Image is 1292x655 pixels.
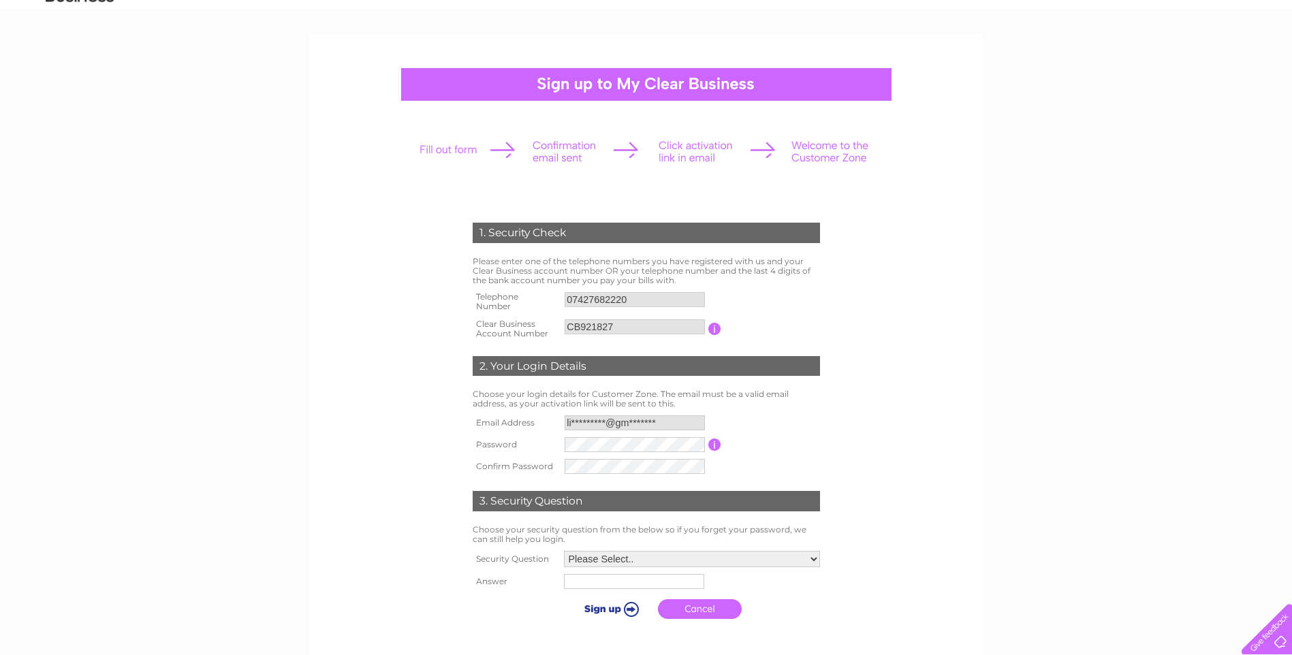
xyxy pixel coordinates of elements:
div: 3. Security Question [473,491,820,511]
a: Cancel [658,599,742,619]
input: Information [708,323,721,335]
a: Telecoms [1173,58,1214,68]
th: Clear Business Account Number [469,315,562,342]
td: Choose your security question from the below so if you forget your password, we can still help yo... [469,522,823,547]
th: Security Question [469,547,561,571]
input: Submit [567,599,651,618]
th: Password [469,434,562,456]
div: Clear Business is a trading name of Verastar Limited (registered in [GEOGRAPHIC_DATA] No. 3667643... [325,7,968,66]
td: Choose your login details for Customer Zone. The email must be a valid email address, as your act... [469,386,823,412]
th: Answer [469,571,561,592]
div: 1. Security Check [473,223,820,243]
a: Blog [1223,58,1242,68]
td: Please enter one of the telephone numbers you have registered with us and your Clear Business acc... [469,253,823,288]
a: 0333 014 3131 [1035,7,1129,24]
input: Information [708,438,721,451]
a: Contact [1250,58,1284,68]
a: Energy [1135,58,1165,68]
th: Confirm Password [469,456,562,477]
img: logo.png [45,35,114,77]
th: Email Address [469,412,562,434]
a: Water [1101,58,1127,68]
div: 2. Your Login Details [473,356,820,377]
th: Telephone Number [469,288,562,315]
